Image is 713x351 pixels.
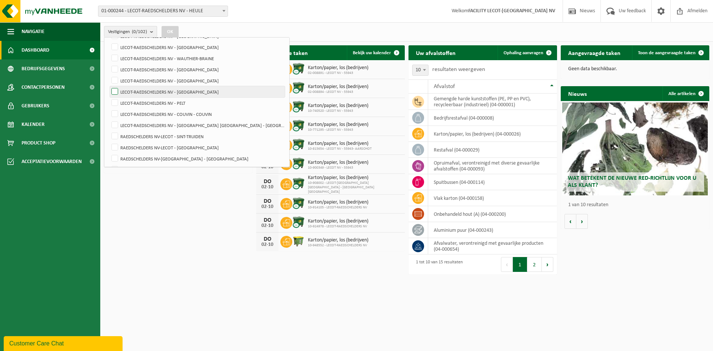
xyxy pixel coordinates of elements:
[412,256,463,273] div: 1 tot 10 van 15 resultaten
[308,90,368,94] span: 02-008894 - LECOT NV - 55943
[568,202,706,208] p: 1 van 10 resultaten
[562,103,708,195] a: Wat betekent de nieuwe RED-richtlijn voor u als klant?
[260,217,275,223] div: DO
[308,160,368,166] span: Karton/papier, los (bedrijven)
[22,134,55,152] span: Product Shop
[292,138,305,151] img: WB-1100-CU
[308,147,372,151] span: 10-815654 - LECOT NV - 55943- AARSCHOT
[353,51,391,55] span: Bekijk uw kalender
[308,84,368,90] span: Karton/papier, los (bedrijven)
[568,175,696,188] span: Wat betekent de nieuwe RED-richtlijn voor u als klant?
[428,174,557,190] td: spuitbussen (04-000114)
[504,51,543,55] span: Ophaling aanvragen
[308,103,368,109] span: Karton/papier, los (bedrijven)
[110,131,285,142] label: RAEDSCHELDERS NV-LECOT - SINT-TRUIDEN
[428,110,557,126] td: bedrijfsrestafval (04-000008)
[501,257,513,272] button: Previous
[308,205,368,210] span: 10-914105 - LECOT-RAEDSCHELDERS NV
[292,177,305,190] img: WB-1100-CU
[260,236,275,242] div: DO
[498,45,556,60] a: Ophaling aanvragen
[260,198,275,204] div: DO
[292,197,305,209] img: WB-1100-CU
[308,141,372,147] span: Karton/papier, los (bedrijven)
[110,64,285,75] label: LECOT-RAEDSCHELDERS NV - [GEOGRAPHIC_DATA]
[428,158,557,174] td: opruimafval, verontreinigd met diverse gevaarlijke afvalstoffen (04-000093)
[428,238,557,254] td: afvalwater, verontreinigd met gevaarlijke producten (04-000654)
[4,335,124,351] iframe: chat widget
[308,237,368,243] span: Karton/papier, los (bedrijven)
[428,94,557,110] td: gemengde harde kunststoffen (PE, PP en PVC), recycleerbaar (industrieel) (04-000001)
[132,29,147,34] count: (0/102)
[432,66,485,72] label: resultaten weergeven
[110,164,285,175] label: RAEDSCHELDERS NV-LECOT - IEPER
[260,204,275,209] div: 02-10
[308,166,368,170] span: 10-900349 - LECOT NV - 55943
[22,115,45,134] span: Kalender
[110,108,285,120] label: LECOT-RAEDSCHELDERS NV - COUVIN - COUVIN
[568,66,702,72] p: Geen data beschikbaar.
[260,185,275,190] div: 02-10
[292,235,305,247] img: WB-1100-HPE-GN-50
[22,78,65,97] span: Contactpersonen
[260,179,275,185] div: DO
[468,8,555,14] strong: FACILITY LECOT-[GEOGRAPHIC_DATA] NV
[564,214,576,229] button: Vorige
[110,75,285,86] label: LECOT-RAEDSCHELDERS NV - [GEOGRAPHIC_DATA]
[104,26,157,37] button: Vestigingen(0/102)
[576,214,588,229] button: Volgende
[22,152,82,171] span: Acceptatievoorwaarden
[110,153,285,164] label: RAEDSCHELDERS NV-[GEOGRAPHIC_DATA] - [GEOGRAPHIC_DATA]
[561,86,594,101] h2: Nieuws
[434,84,455,90] span: Afvalstof
[110,142,285,153] label: RAEDSCHELDERS NV-LECOT - [GEOGRAPHIC_DATA]
[561,45,628,60] h2: Aangevraagde taken
[110,120,285,131] label: LECOT-RAEDSCHELDERS NV - [GEOGRAPHIC_DATA] [GEOGRAPHIC_DATA] - [GEOGRAPHIC_DATA]
[108,26,147,38] span: Vestigingen
[308,199,368,205] span: Karton/papier, los (bedrijven)
[412,65,429,76] span: 10
[408,45,463,60] h2: Uw afvalstoffen
[308,175,401,181] span: Karton/papier, los (bedrijven)
[632,45,709,60] a: Toon de aangevraagde taken
[110,53,285,64] label: LECOT-RAEDSCHELDERS NV - WAUTHIER-BRAINE
[308,243,368,248] span: 10-948552 - LECOT-RAEDSCHELDERS NV
[292,157,305,170] img: WB-1100-CU
[162,26,179,38] button: OK
[292,216,305,228] img: WB-1100-CU
[308,71,368,75] span: 02-008891 - LECOT NV - 55943
[308,181,401,194] span: 10-908002 - LECOT-[GEOGRAPHIC_DATA] [GEOGRAPHIC_DATA] - [GEOGRAPHIC_DATA] [GEOGRAPHIC_DATA]
[98,6,228,17] span: 01-000244 - LECOT-RAEDSCHELDERS NV - HEULE
[347,45,404,60] a: Bekijk uw kalender
[110,86,285,97] label: LECOT-RAEDSCHELDERS NV - [GEOGRAPHIC_DATA]
[110,97,285,108] label: LECOT-RAEDSCHELDERS NV - PELT
[638,51,696,55] span: Toon de aangevraagde taken
[428,142,557,158] td: restafval (04-000029)
[428,126,557,142] td: karton/papier, los (bedrijven) (04-000026)
[308,122,368,128] span: Karton/papier, los (bedrijven)
[292,62,305,75] img: WB-1100-CU
[513,257,527,272] button: 1
[22,41,49,59] span: Dashboard
[260,242,275,247] div: 02-10
[292,81,305,94] img: WB-1100-CU
[260,223,275,228] div: 02-10
[428,222,557,238] td: aluminium puur (04-000243)
[308,65,368,71] span: Karton/papier, los (bedrijven)
[428,206,557,222] td: onbehandeld hout (A) (04-000200)
[428,190,557,206] td: vlak karton (04-000158)
[662,86,709,101] a: Alle artikelen
[542,257,553,272] button: Next
[308,109,368,113] span: 10-740520 - LECOT NV - 55943
[292,100,305,113] img: WB-1100-CU
[308,224,368,229] span: 10-924978 - LECOT-RAEDSCHELDERS NV
[308,218,368,224] span: Karton/papier, los (bedrijven)
[22,22,45,41] span: Navigatie
[292,119,305,132] img: WB-1100-CU
[308,128,368,132] span: 10-771295 - LECOT NV - 55943
[110,42,285,53] label: LECOT-RAEDSCHELDERS NV - [GEOGRAPHIC_DATA]
[98,6,228,16] span: 01-000244 - LECOT-RAEDSCHELDERS NV - HEULE
[527,257,542,272] button: 2
[260,165,275,170] div: 02-10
